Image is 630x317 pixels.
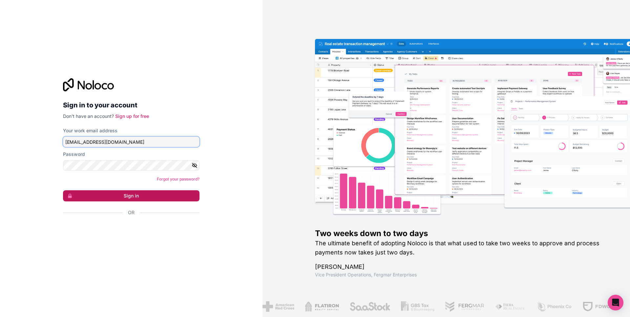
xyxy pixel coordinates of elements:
iframe: Sign in with Google Button [60,223,198,237]
h2: Sign in to your account [63,99,199,111]
img: /assets/american-red-cross-BAupjrZR.png [262,301,294,312]
div: Open Intercom Messenger [608,295,623,310]
span: Or [128,209,135,216]
input: Email address [63,137,199,147]
img: /assets/gbstax-C-GtDUiK.png [401,301,434,312]
input: Password [63,160,199,171]
img: /assets/saastock-C6Zbiodz.png [349,301,391,312]
img: /assets/fergmar-CudnrXN5.png [445,301,485,312]
label: Your work email address [63,127,117,134]
img: /assets/flatiron-C8eUkumj.png [305,301,339,312]
button: Sign in [63,190,199,201]
img: /assets/phoenix-BREaitsQ.png [536,301,572,312]
span: Don't have an account? [63,113,114,119]
a: Sign up for free [115,113,149,119]
h2: The ultimate benefit of adopting Noloco is that what used to take two weeks to approve and proces... [315,239,609,257]
label: Password [63,151,85,158]
img: /assets/fdworks-Bi04fVtw.png [582,301,621,312]
a: Forgot your password? [157,177,199,181]
img: /assets/fiera-fwj2N5v4.png [495,301,526,312]
h1: Two weeks down to two days [315,228,609,239]
h1: Vice President Operations , Fergmar Enterprises [315,271,609,278]
h1: [PERSON_NAME] [315,262,609,271]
